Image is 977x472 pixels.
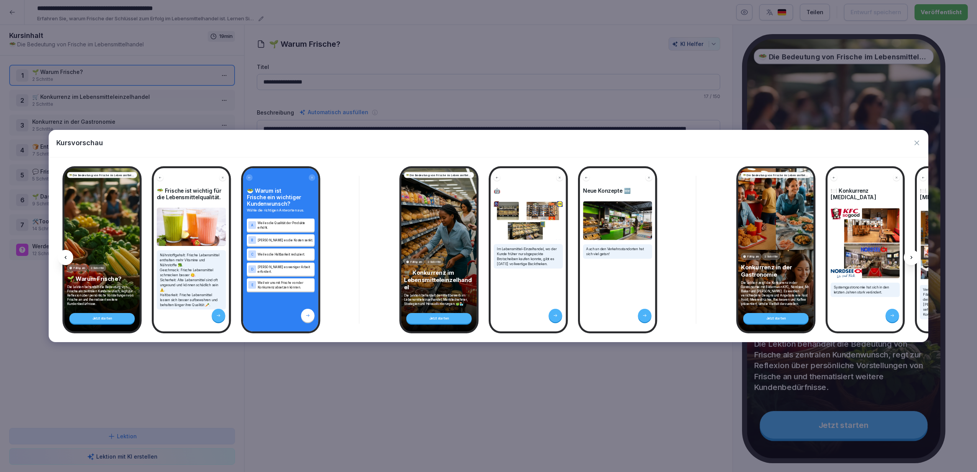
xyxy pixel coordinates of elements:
h4: 🍽️ Konkurrenz [MEDICAL_DATA] [831,187,900,200]
div: Jetzt starten [69,313,135,324]
p: 🥗 Die Bedeutung von Frische im Lebensmittelhandel [69,173,136,177]
h4: 🥗 Frische ist wichtig für die Lebensmittelqualität. [157,187,226,200]
p: Weil wir uns mit Frische von der Konkurrenz absetzen können. [258,280,313,290]
p: D [251,267,253,271]
p: 2 Schritte [427,260,441,264]
p: Weil es die Haltbarkeit reduziert. [258,252,313,257]
p: Die Lektion behandelt die Bedeutung von Frische als zentralen Kundenwunsch, regt zur Reflexion üb... [67,285,137,306]
div: Jetzt starten [406,313,472,324]
p: Konkurrenz in der Gastronomie [741,264,811,278]
p: 2 Schritte [90,266,104,270]
p: Fällig am [74,266,86,270]
img: Bild und Text Vorschau [494,201,563,240]
p: Kursvorschau [56,138,103,148]
img: Bild und Text Vorschau [583,201,652,240]
p: 🥗 Die Bedeutung von Frische im Lebensmittelhandel [743,173,810,177]
p: C [251,252,253,256]
p: 2 Schritte [764,254,778,259]
p: 🥗 Die Bedeutung von Frische im Lebensmittelhandel [406,173,473,177]
div: Jetzt starten [743,313,809,324]
p: A [251,223,253,227]
img: Bild und Text Vorschau [157,208,226,246]
p: B [251,238,254,242]
p: Weil es die Qualität der Produkte erhöht. [258,221,313,230]
p: Systemgastronomie hat sich in den letzten Jahren stark verändert. [834,285,897,295]
p: Fällig am [411,260,423,264]
p: Nährstoffgehalt: Frische Lebensmittel enthalten mehr Vitamine und Nährstoffe 🥦. Geschmack: Frisch... [160,252,223,307]
p: Im Lebensmittel-Einzelhandel, wo der Kunde früher nur abgepackte Brotscheiben kaufen konnte, gibt... [497,246,560,266]
p: 🌱 Warum Frische? [67,275,137,282]
p: Auch an den Verkehrsstandorten hat sich viel getan! [586,247,649,257]
p: Fällig am [747,254,760,259]
p: Wähle die richtigen Antworten aus. [247,208,315,213]
p: Die Lektion behandelt den Wettbewerb im Lebensmitteleinzelhandel, Marktteilnehmer, Strategien und... [404,293,474,306]
h4: 🤖 [494,187,563,194]
p: Die Lektion zeigt die Konkurrenz in der Gastronomie mit Bildern von KFC, Nordsee, Mr. Baker und [... [741,280,811,306]
p: 🛒 Konkurrenz im Lebensmitteleinzelhandel [404,269,474,291]
h4: 🥗 Warum ist Frische ein wichtiger Kundenwunsch? [247,187,315,207]
h4: Neue Konzepte 🆕 [583,187,652,194]
p: [PERSON_NAME] es die Kosten senkt. [258,238,313,243]
p: E [251,283,253,287]
img: Bild und Text Vorschau [831,208,900,279]
p: [PERSON_NAME] es weniger Arbeit erfordert. [258,265,313,274]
